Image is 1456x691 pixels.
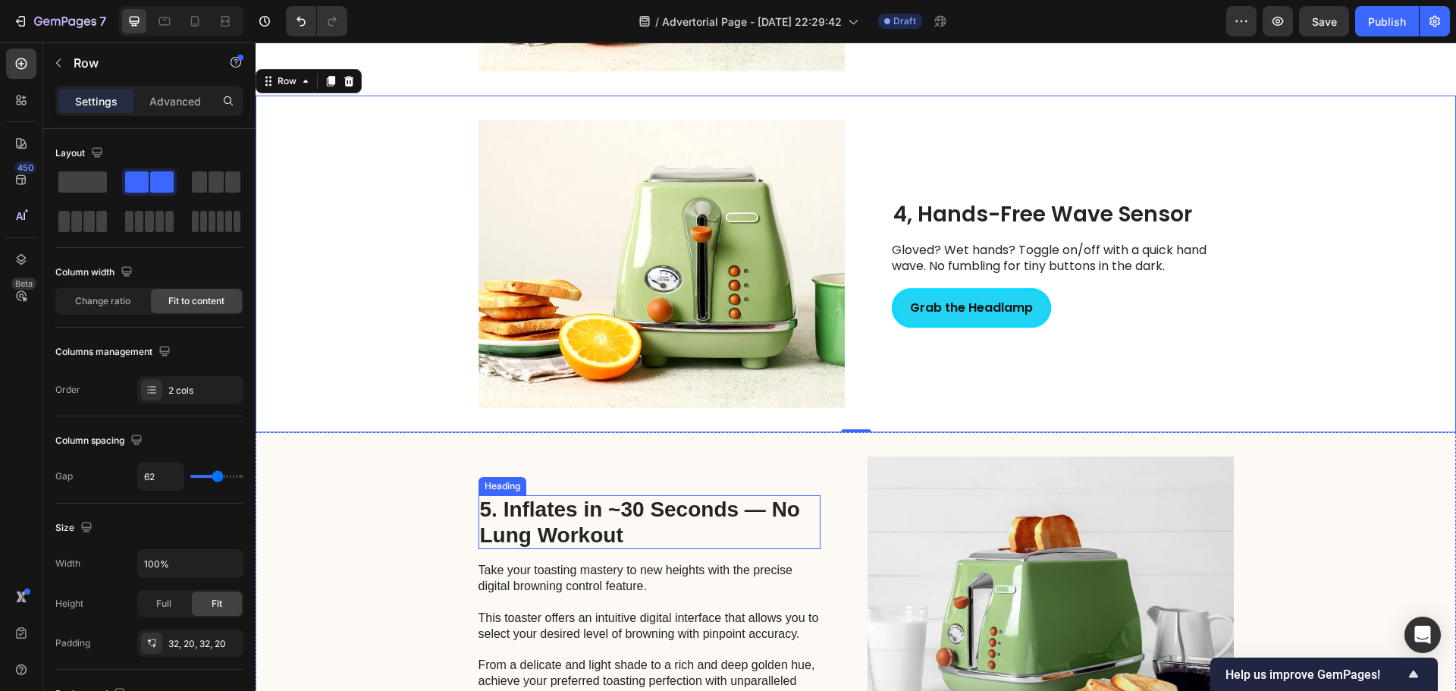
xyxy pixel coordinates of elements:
p: Take your toasting mastery to new heights with the precise digital browning control feature. This... [223,520,563,662]
div: Height [55,597,83,611]
span: Fit to content [168,294,224,308]
p: 5. Inflates in ~30 Seconds — No Lung Workout [224,454,563,505]
div: Publish [1368,14,1406,30]
div: Width [55,557,80,570]
h2: Rich Text Editor. Editing area: main [223,453,565,507]
div: Columns management [55,342,174,363]
div: Column width [55,262,136,283]
span: Advertorial Page - [DATE] 22:29:42 [662,14,842,30]
button: 7 [6,6,113,36]
span: / [655,14,659,30]
div: Padding [55,636,90,650]
div: Column spacing [55,431,146,451]
span: Draft [893,14,916,28]
span: Full [156,597,171,611]
iframe: Design area [256,42,1456,691]
h2: 4, Hands-Free Wave Sensor [636,158,978,187]
input: Auto [138,550,243,577]
div: Row [19,32,44,46]
input: Auto [138,463,184,490]
p: Gloved? Wet hands? Toggle on/off with a quick hand wave. No fumbling for tiny buttons in the dark. [636,200,977,232]
p: 7 [99,12,106,30]
button: <p><strong>Grab the Headlamp</strong></p> [636,246,795,286]
span: Save [1312,15,1337,28]
div: Order [55,383,80,397]
div: 2 cols [168,384,240,397]
span: Help us improve GemPages! [1225,667,1404,682]
div: 450 [14,162,36,174]
div: Beta [11,278,36,290]
div: Heading [226,437,268,451]
div: Gap [55,470,73,483]
span: Fit [212,597,222,611]
div: Open Intercom Messenger [1404,617,1441,653]
button: Show survey - Help us improve GemPages! [1225,665,1423,683]
div: Size [55,518,96,539]
div: 32, 20, 32, 20 [168,637,240,651]
span: Change ratio [75,294,130,308]
div: Layout [55,143,106,164]
p: Row [74,54,202,72]
button: Publish [1355,6,1419,36]
p: Settings [75,93,118,109]
p: Advanced [149,93,201,109]
div: Undo/Redo [286,6,347,36]
button: Save [1299,6,1349,36]
strong: Grab the Headlamp [654,256,777,274]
